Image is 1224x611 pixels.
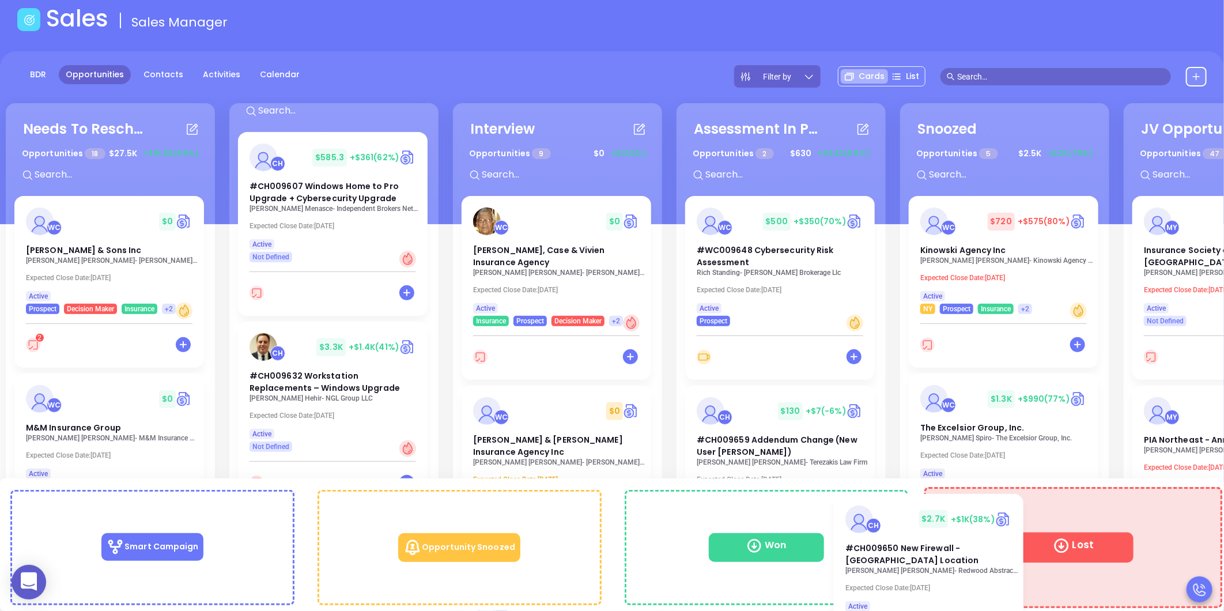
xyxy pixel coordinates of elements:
[957,70,1165,83] input: Search…
[709,533,824,562] span: Won
[131,13,228,31] span: Sales Manager
[847,315,863,331] div: Warm
[253,65,307,84] a: Calendar
[398,533,520,562] p: Opportunity Snoozed
[101,533,203,561] p: Smart Campaign
[23,65,53,84] a: BDR
[1013,533,1134,563] span: Lost
[623,315,640,331] div: Hot
[176,303,192,319] div: Warm
[841,69,888,84] div: Cards
[46,5,108,32] h1: Sales
[1070,303,1087,319] div: Warm
[399,251,416,267] div: Hot
[137,65,190,84] a: Contacts
[399,440,416,457] div: Hot
[59,65,131,84] a: Opportunities
[947,73,955,81] span: search
[196,65,247,84] a: Activities
[888,69,923,84] div: List
[764,73,792,81] span: Filter by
